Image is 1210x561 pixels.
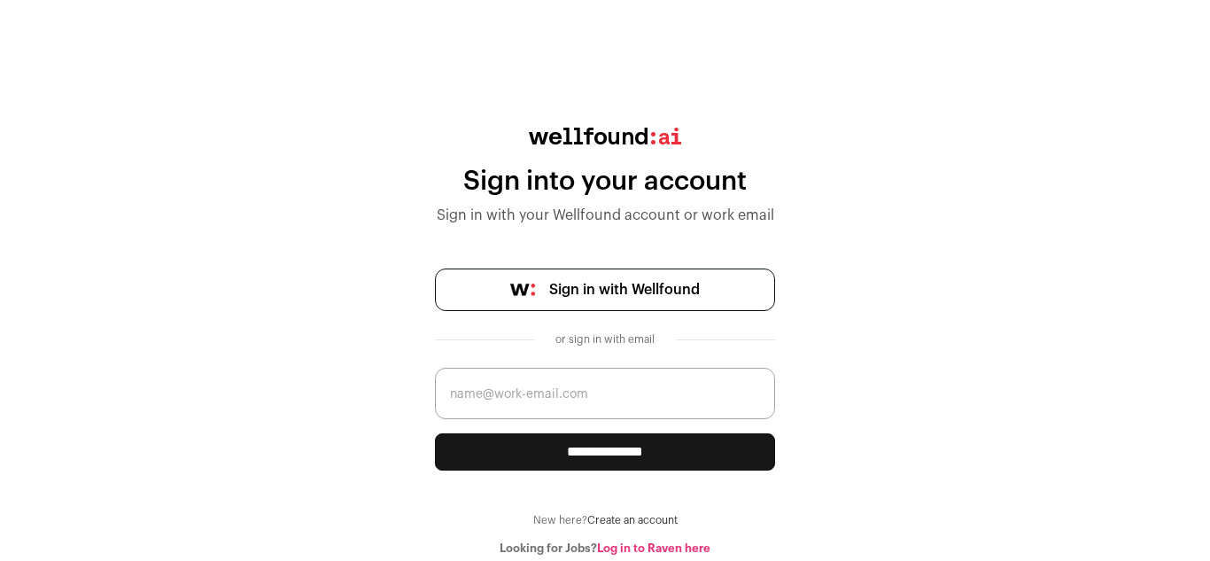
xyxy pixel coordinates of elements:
[435,166,775,198] div: Sign into your account
[529,128,681,144] img: wellfound:ai
[548,332,662,347] div: or sign in with email
[435,205,775,226] div: Sign in with your Wellfound account or work email
[435,513,775,527] div: New here?
[435,542,775,556] div: Looking for Jobs?
[510,284,535,296] img: wellfound-symbol-flush-black-fb3c872781a75f747ccb3a119075da62bfe97bd399995f84a933054e44a575c4.png
[435,368,775,419] input: name@work-email.com
[549,279,700,300] span: Sign in with Wellfound
[435,269,775,311] a: Sign in with Wellfound
[587,515,678,526] a: Create an account
[597,542,710,554] a: Log in to Raven here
